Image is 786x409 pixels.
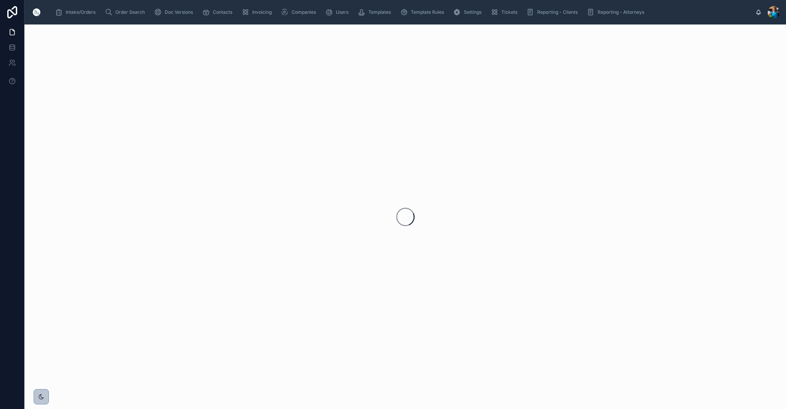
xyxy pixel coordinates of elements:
[336,9,348,15] span: Users
[292,9,316,15] span: Companies
[31,6,43,18] img: App logo
[115,9,145,15] span: Order Search
[524,5,583,19] a: Reporting - Clients
[585,5,650,19] a: Reporting - Attorneys
[411,9,444,15] span: Template Rules
[53,5,101,19] a: Intake/Orders
[213,9,232,15] span: Contacts
[165,9,193,15] span: Doc Versions
[252,9,272,15] span: Invoicing
[368,9,391,15] span: Templates
[152,5,198,19] a: Doc Versions
[464,9,481,15] span: Settings
[451,5,487,19] a: Settings
[598,9,644,15] span: Reporting - Attorneys
[355,5,396,19] a: Templates
[279,5,321,19] a: Companies
[323,5,354,19] a: Users
[66,9,96,15] span: Intake/Orders
[102,5,150,19] a: Order Search
[537,9,578,15] span: Reporting - Clients
[200,5,238,19] a: Contacts
[501,9,517,15] span: Tickets
[398,5,449,19] a: Template Rules
[49,4,755,21] div: scrollable content
[239,5,277,19] a: Invoicing
[488,5,523,19] a: Tickets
